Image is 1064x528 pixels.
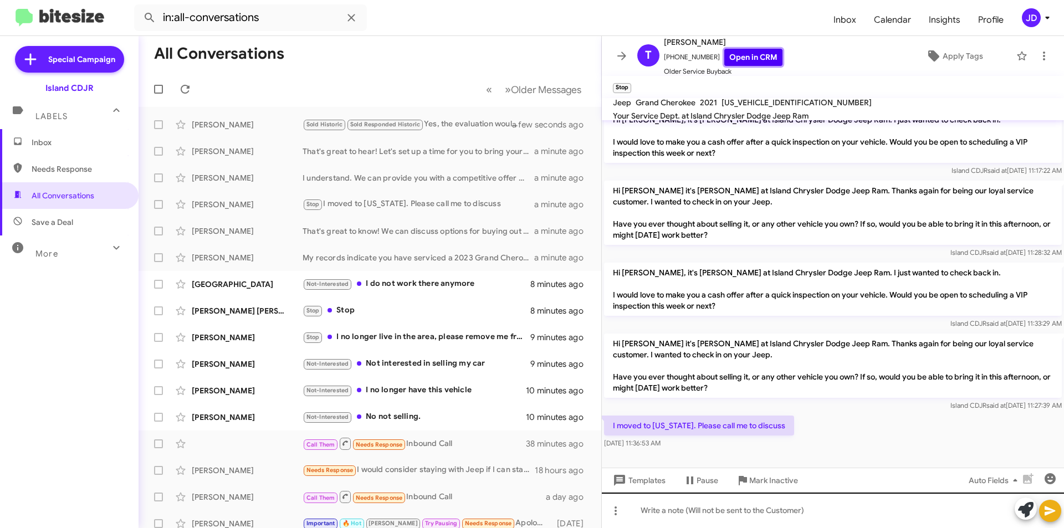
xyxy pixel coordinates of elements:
[306,334,320,341] span: Stop
[192,199,303,210] div: [PERSON_NAME]
[306,121,343,128] span: Sold Historic
[700,98,717,107] span: 2021
[356,441,403,448] span: Needs Response
[303,411,526,423] div: No not selling.
[192,119,303,130] div: [PERSON_NAME]
[530,332,592,343] div: 9 minutes ago
[192,412,303,423] div: [PERSON_NAME]
[722,98,872,107] span: [US_VEHICLE_IDENTIFICATION_NUMBER]
[350,121,421,128] span: Sold Responded Historic
[534,199,592,210] div: a minute ago
[306,280,349,288] span: Not-Interested
[306,307,320,314] span: Stop
[664,66,782,77] span: Older Service Buyback
[611,470,666,490] span: Templates
[988,166,1007,175] span: said at
[969,4,1012,36] a: Profile
[192,252,303,263] div: [PERSON_NAME]
[960,470,1031,490] button: Auto Fields
[134,4,367,31] input: Search
[306,201,320,208] span: Stop
[306,494,335,501] span: Call Them
[48,54,115,65] span: Special Campaign
[342,520,361,527] span: 🔥 Hot
[306,441,335,448] span: Call Them
[546,491,592,503] div: a day ago
[35,111,68,121] span: Labels
[526,412,592,423] div: 10 minutes ago
[465,520,512,527] span: Needs Response
[192,172,303,183] div: [PERSON_NAME]
[534,252,592,263] div: a minute ago
[192,385,303,396] div: [PERSON_NAME]
[303,490,546,504] div: Inbound Call
[303,146,534,157] div: That's great to hear! Let's set up a time for you to bring your vehicle in. When are you available?
[303,304,530,317] div: Stop
[192,225,303,237] div: [PERSON_NAME]
[45,83,94,94] div: Island CDJR
[645,47,652,64] span: T
[604,181,1062,245] p: Hi [PERSON_NAME] it's [PERSON_NAME] at Island Chrysler Dodge Jeep Ram. Thanks again for being our...
[969,470,1022,490] span: Auto Fields
[534,172,592,183] div: a minute ago
[724,49,782,66] a: Open in CRM
[32,163,126,175] span: Needs Response
[303,331,530,344] div: I no longer live in the area, please remove me from your contact list
[303,357,530,370] div: Not interested in selling my car
[306,360,349,367] span: Not-Interested
[664,49,782,66] span: [PHONE_NUMBER]
[369,520,418,527] span: [PERSON_NAME]
[505,83,511,96] span: »
[303,225,534,237] div: That's great to know! We can discuss options for buying out your lease. Would you like to schedul...
[526,438,592,449] div: 38 minutes ago
[303,384,526,397] div: I no longer have this vehicle
[306,387,349,394] span: Not-Interested
[613,98,631,107] span: Jeep
[192,491,303,503] div: [PERSON_NAME]
[604,416,794,435] p: I moved to [US_STATE]. Please call me to discuss
[480,78,588,101] nav: Page navigation example
[303,172,534,183] div: I understand. We can provide you with a competitive offer based on your vehicle's condition and m...
[303,464,535,476] div: I would consider staying with Jeep if I can stay with the same payments no money out-of-pocket
[897,46,1011,66] button: Apply Tags
[865,4,920,36] a: Calendar
[613,111,809,121] span: Your Service Dept. at Island Chrysler Dodge Jeep Ram
[825,4,865,36] span: Inbox
[530,305,592,316] div: 8 minutes ago
[192,358,303,370] div: [PERSON_NAME]
[602,470,674,490] button: Templates
[636,98,695,107] span: Grand Cherokee
[154,45,284,63] h1: All Conversations
[530,279,592,290] div: 8 minutes ago
[950,248,1062,257] span: Island CDJR [DATE] 11:28:32 AM
[479,78,499,101] button: Previous
[534,146,592,157] div: a minute ago
[604,263,1062,316] p: Hi [PERSON_NAME], it's [PERSON_NAME] at Island Chrysler Dodge Jeep Ram. I just wanted to check ba...
[192,305,303,316] div: [PERSON_NAME] [PERSON_NAME]
[986,319,1006,327] span: said at
[303,252,534,263] div: My records indicate you have serviced a 2023 Grand Cherokee with us! Are you still driving it?
[192,332,303,343] div: [PERSON_NAME]
[303,118,526,131] div: Yes, the evaluation would require you to come to our dealership. This way, we can assess your Gra...
[32,217,73,228] span: Save a Deal
[664,35,782,49] span: [PERSON_NAME]
[986,401,1006,409] span: said at
[674,470,727,490] button: Pause
[303,198,534,211] div: I moved to [US_STATE]. Please call me to discuss
[192,279,303,290] div: [GEOGRAPHIC_DATA]
[486,83,492,96] span: «
[303,278,530,290] div: I do not work there anymore
[943,46,983,66] span: Apply Tags
[35,249,58,259] span: More
[950,401,1062,409] span: Island CDJR [DATE] 11:27:39 AM
[306,520,335,527] span: Important
[526,119,592,130] div: a few seconds ago
[697,470,718,490] span: Pause
[15,46,124,73] a: Special Campaign
[920,4,969,36] span: Insights
[511,84,581,96] span: Older Messages
[604,334,1062,398] p: Hi [PERSON_NAME] it's [PERSON_NAME] at Island Chrysler Dodge Jeep Ram. Thanks again for being our...
[32,137,126,148] span: Inbox
[498,78,588,101] button: Next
